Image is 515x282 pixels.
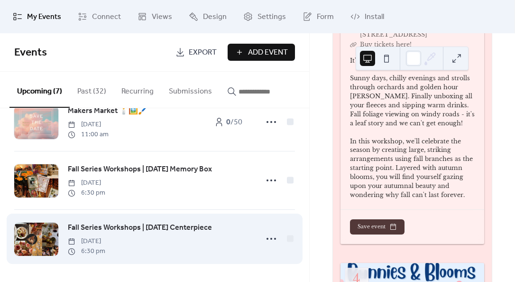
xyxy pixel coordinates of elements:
span: / 50 [226,117,242,128]
span: [DATE] [68,178,105,188]
div: ​ [350,39,357,49]
a: Export [168,44,224,61]
span: 6:30 pm [68,246,105,256]
button: Past (32) [70,72,114,107]
span: Form [317,11,334,23]
span: Export [189,47,217,58]
button: Add Event [228,44,295,61]
div: It's us and autumn - a leaf story <3 Sunny days, chilly evenings and strolls through orchards and... [340,56,484,200]
span: Design [203,11,227,23]
button: Upcoming (7) [9,72,70,108]
button: Recurring [114,72,161,107]
span: Install [365,11,384,23]
span: 6:30 pm [68,188,105,198]
a: My Events [6,4,68,29]
span: Events [14,42,47,63]
button: Submissions [161,72,220,107]
a: Form [295,4,341,29]
span: Views [152,11,172,23]
a: 0/50 [205,113,252,131]
a: Fall Series Workshops | [DATE] Centerpiece [68,222,212,234]
a: Views [130,4,179,29]
span: Add Event [248,47,288,58]
span: 11:00 am [68,130,109,140]
span: Fall Series Workshops | [DATE] Memory Box [68,164,212,175]
span: Settings [257,11,286,23]
b: 0 [226,115,230,130]
span: My Events [27,11,61,23]
a: Buy tickets here! [360,41,412,48]
a: Makers Market 🕯️🖼️🖌️ [68,105,147,117]
span: Connect [92,11,121,23]
span: [DATE] [68,236,105,246]
a: Install [343,4,391,29]
a: Settings [236,4,293,29]
a: Fall Series Workshops | [DATE] Memory Box [68,163,212,176]
a: Connect [71,4,128,29]
button: Save event [350,219,405,235]
a: Design [182,4,234,29]
span: [DATE] [68,120,109,130]
span: Fall Series Workshops | [DATE] Centerpiece [68,222,212,234]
